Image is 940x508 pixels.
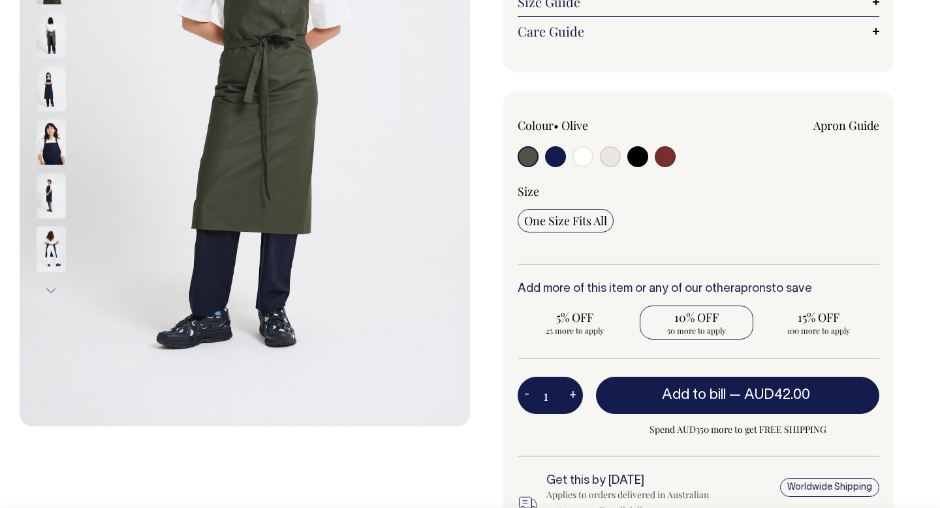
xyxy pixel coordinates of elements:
input: One Size Fits All [518,209,614,232]
img: dark-navy [37,226,66,272]
span: Add to bill [662,389,726,402]
img: dark-navy [37,119,66,165]
a: Apron Guide [813,118,879,133]
input: 10% OFF 50 more to apply [640,306,754,340]
span: One Size Fits All [524,213,607,229]
button: - [518,383,536,409]
span: 25 more to apply [524,325,625,336]
a: Care Guide [518,24,879,39]
span: 100 more to apply [768,325,869,336]
button: + [563,383,583,409]
span: • [554,118,559,133]
h6: Get this by [DATE] [546,475,715,488]
img: dark-navy [37,172,66,218]
span: 15% OFF [768,310,869,325]
input: 15% OFF 100 more to apply [761,306,875,340]
img: olive [37,12,66,57]
label: Olive [561,118,588,133]
div: Colour [518,118,663,133]
input: 5% OFF 25 more to apply [518,306,632,340]
span: Spend AUD350 more to get FREE SHIPPING [596,422,879,437]
a: aprons [734,283,772,294]
button: Next [41,276,61,305]
span: — [729,389,813,402]
h6: Add more of this item or any of our other to save [518,283,879,296]
span: 5% OFF [524,310,625,325]
div: Size [518,183,879,199]
button: Add to bill —AUD42.00 [596,377,879,413]
span: AUD42.00 [744,389,810,402]
span: 10% OFF [646,310,747,325]
span: 50 more to apply [646,325,747,336]
img: dark-navy [37,65,66,111]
